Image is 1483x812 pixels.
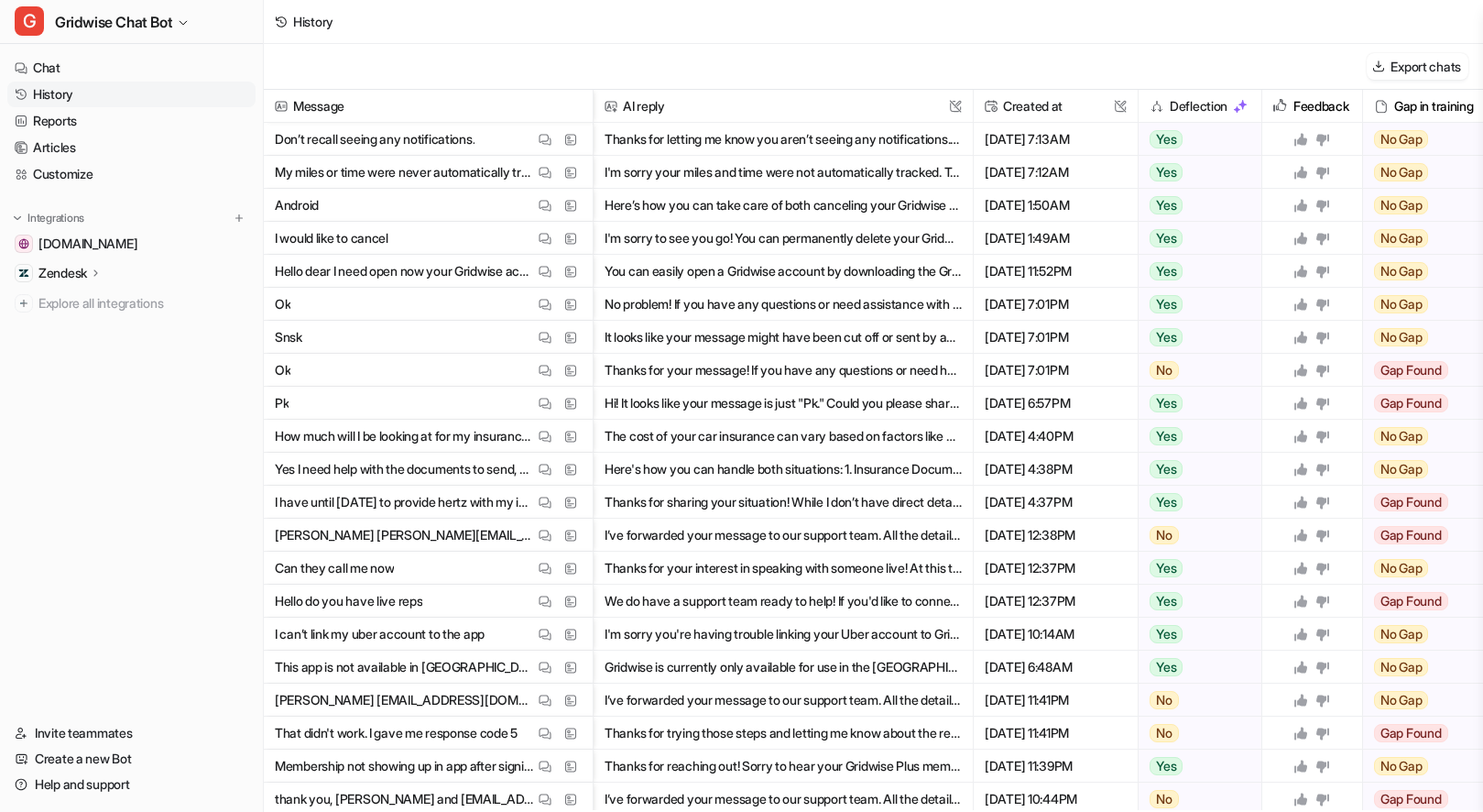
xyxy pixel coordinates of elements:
a: History [7,82,256,107]
span: No Gap [1374,262,1429,280]
span: No Gap [1374,328,1429,346]
button: No problem! If you have any questions or need assistance with Gridwise, just let me know. I’m her... [605,288,962,321]
p: Can they call me now [275,552,394,585]
span: [DATE] 11:41PM [981,684,1130,717]
span: No [1150,361,1179,379]
h2: Feedback [1293,90,1349,123]
a: Help and support [7,772,256,797]
span: [DATE] 4:38PM [981,453,1130,486]
img: expand menu [11,212,24,225]
span: Gap Found [1374,493,1448,511]
a: Create a new Bot [7,746,256,772]
span: Explore all integrations [38,289,248,318]
button: Thanks for your interest in speaking with someone live! At this time, [PERSON_NAME] does not offe... [605,552,962,585]
button: Export chats [1367,53,1468,80]
button: Yes [1139,321,1251,354]
button: Yes [1139,189,1251,222]
span: No Gap [1374,757,1429,775]
span: [DATE] 11:41PM [981,717,1130,750]
span: [DATE] 10:14AM [981,618,1130,651]
span: [DATE] 6:48AM [981,651,1130,684]
p: [PERSON_NAME] [EMAIL_ADDRESS][DOMAIN_NAME] [275,684,534,717]
button: Thanks for trying those steps and letting me know about the response code 5. It sounds like there... [605,717,962,750]
p: How much will I be looking at for my insurance? [275,420,534,453]
img: menu_add.svg [233,212,245,225]
span: Yes [1150,592,1183,610]
p: I can’t link my uber account to the app [275,618,485,651]
p: [PERSON_NAME] [PERSON_NAME][EMAIL_ADDRESS][PERSON_NAME][DOMAIN_NAME] [275,519,534,552]
span: Gridwise Chat Bot [55,9,172,35]
p: Snsk [275,321,302,354]
button: We do have a support team ready to help! If you'd like to connect with a live representative, I c... [605,585,962,618]
span: Gap Found [1374,361,1448,379]
button: Yes [1139,123,1251,156]
a: Invite teammates [7,720,256,746]
span: Yes [1150,460,1183,478]
p: Android [275,189,319,222]
span: [DATE] 7:12AM [981,156,1130,189]
p: Hello do you have live reps [275,585,422,618]
p: Membership not showing up in app after signing up through Play Store [275,750,534,783]
span: [DATE] 6:57PM [981,387,1130,420]
span: No Gap [1374,658,1429,676]
span: Yes [1150,130,1183,148]
span: [DATE] 1:50AM [981,189,1130,222]
span: [DATE] 7:13AM [981,123,1130,156]
p: My miles or time were never automatically tracked. [275,156,534,189]
span: [DATE] 12:38PM [981,519,1130,552]
span: No Gap [1374,196,1429,214]
a: Chat [7,55,256,81]
button: Gridwise is currently only available for use in the [GEOGRAPHIC_DATA]. At this time, the app cann... [605,651,962,684]
span: Yes [1150,163,1183,181]
button: Yes [1139,618,1251,651]
a: Articles [7,135,256,160]
button: I’ve forwarded your message to our support team. All the details from this conversation have been... [605,519,962,552]
p: I have until [DATE] to provide hertz with my insurance for a claim [275,486,534,519]
p: Zendesk [38,264,87,282]
img: Zendesk [18,268,29,279]
p: Hello dear I need open now your Gridwise account how can I open this account please help me my nu... [275,255,534,288]
button: Thanks for letting me know you aren’t seeing any notifications. Notifications are needed for Grid... [605,123,962,156]
button: Here's how you can handle both situations: 1. Insurance Documents for Hertz: - Typically, you'll ... [605,453,962,486]
button: Yes [1139,750,1251,783]
span: Yes [1150,394,1183,412]
span: [DATE] 1:49AM [981,222,1130,255]
span: Yes [1150,658,1183,676]
button: The cost of your car insurance can vary based on factors like your driving record, the type of ve... [605,420,962,453]
span: No Gap [1374,625,1429,643]
span: [DATE] 11:39PM [981,750,1130,783]
span: Yes [1150,295,1183,313]
h2: Deflection [1170,90,1227,123]
p: This app is not available in [GEOGRAPHIC_DATA] [275,651,534,684]
button: Yes [1139,486,1251,519]
span: Yes [1150,493,1183,511]
span: Yes [1150,262,1183,280]
a: gridwise.io[DOMAIN_NAME] [7,231,256,257]
span: Message [271,90,585,123]
button: Yes [1139,387,1251,420]
span: Yes [1150,328,1183,346]
button: Yes [1139,222,1251,255]
span: Yes [1150,229,1183,247]
span: No [1150,790,1179,808]
button: I’ve forwarded your message to our support team. All the details from this conversation have been... [605,684,962,717]
span: [DATE] 4:40PM [981,420,1130,453]
p: Yes I need help with the documents to send, what if I just want to buy the vehicle from them ? [275,453,534,486]
span: [DATE] 7:01PM [981,321,1130,354]
span: Gap Found [1374,526,1448,544]
button: Here’s how you can take care of both canceling your Gridwise Plus subscription and deleting your ... [605,189,962,222]
button: No [1139,354,1251,387]
button: Yes [1139,585,1251,618]
p: Ok [275,354,290,387]
button: Integrations [7,209,90,227]
span: Gap Found [1374,790,1448,808]
button: Yes [1139,255,1251,288]
button: No [1139,684,1251,717]
span: No Gap [1374,130,1429,148]
span: Gap Found [1374,592,1448,610]
span: No Gap [1374,691,1429,709]
p: Pk [275,387,289,420]
p: Integrations [27,211,84,225]
span: Yes [1150,196,1183,214]
a: Customize [7,161,256,187]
